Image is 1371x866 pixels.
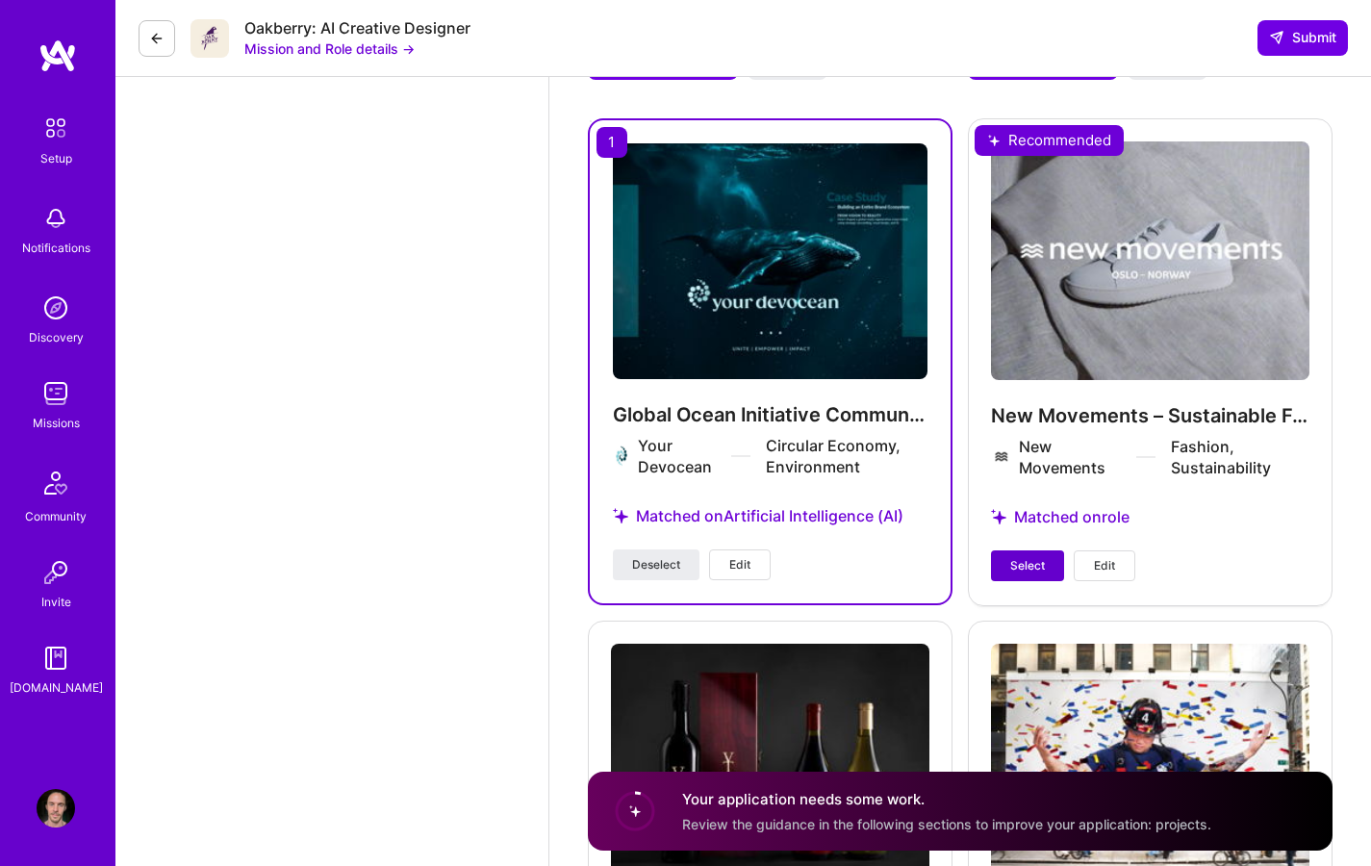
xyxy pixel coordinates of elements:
div: Notifications [22,238,90,258]
i: icon SendLight [1269,30,1284,45]
img: setup [36,108,76,148]
img: User Avatar [37,789,75,828]
h4: Your application needs some work. [682,789,1211,809]
img: divider [731,455,750,457]
i: icon StarsPurple [613,508,628,523]
i: icon LeftArrowDark [149,31,165,46]
img: Company logo [613,445,630,468]
button: Mission and Role details → [244,38,415,59]
img: discovery [37,289,75,327]
span: Deselect [632,556,680,573]
img: logo [38,38,77,73]
span: Submit [1269,28,1336,47]
div: Community [25,506,87,526]
img: bell [37,199,75,238]
div: [DOMAIN_NAME] [10,677,103,698]
img: Global Ocean Initiative Communications [613,143,927,379]
span: Edit [729,556,750,573]
img: Community [33,460,79,506]
span: Edit [1094,557,1115,574]
button: Submit [1257,20,1348,55]
h4: Global Ocean Initiative Communications [613,402,927,427]
img: Invite [37,553,75,592]
img: Company Logo [190,19,229,58]
div: Discovery [29,327,84,347]
div: Invite [41,592,71,612]
img: teamwork [37,374,75,413]
div: Missions [33,413,80,433]
span: Review the guidance in the following sections to improve your application: projects. [682,815,1211,831]
a: User Avatar [32,789,80,828]
button: Edit [1074,550,1135,581]
div: Your Devocean Circular Economy, Environment [638,435,927,477]
button: Deselect [613,549,699,580]
img: guide book [37,639,75,677]
button: Edit [709,549,771,580]
button: Select [991,550,1064,581]
span: Select [1010,557,1045,574]
div: Matched on Artificial Intelligence (AI) [613,483,927,549]
div: Setup [40,148,72,168]
div: Oakberry: AI Creative Designer [244,18,470,38]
